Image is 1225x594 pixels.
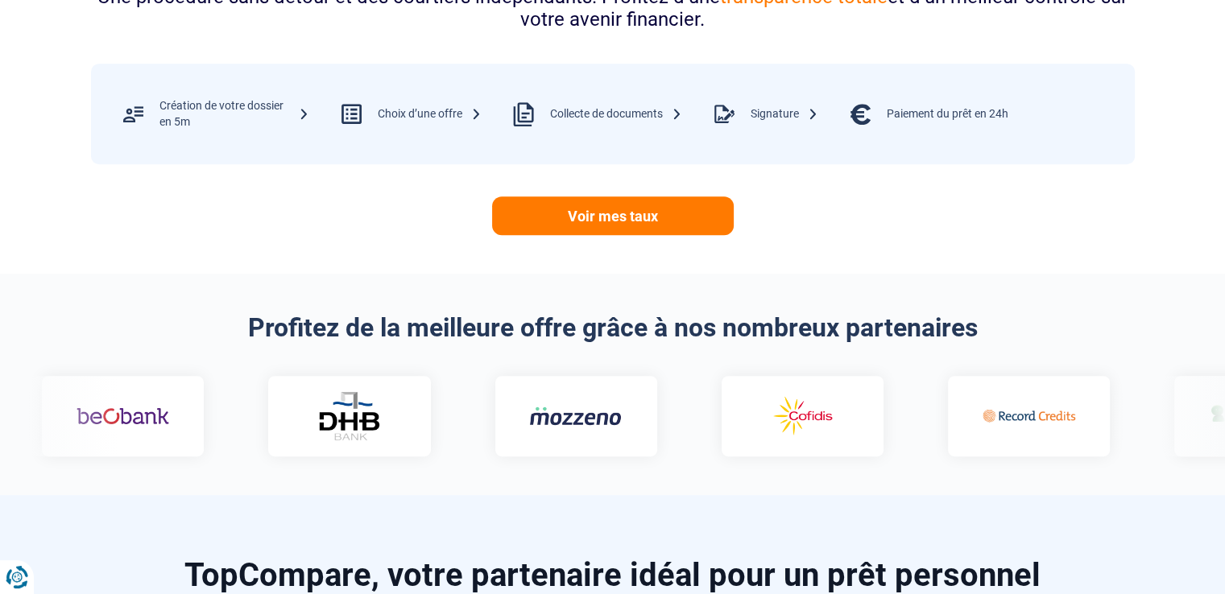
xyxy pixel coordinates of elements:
h2: TopCompare, votre partenaire idéal pour un prêt personnel [91,559,1135,592]
img: Cofidis [755,393,847,439]
div: Création de votre dossier en 5m [159,98,309,130]
img: DHB Bank [316,391,380,440]
div: Choix d’une offre [378,106,482,122]
div: Collecte de documents [550,106,682,122]
img: Beobank [75,393,168,439]
div: Paiement du prêt en 24h [887,106,1008,122]
img: Record credits [981,393,1074,439]
img: Mozzeno [528,406,620,426]
a: Voir mes taux [492,196,734,235]
div: Signature [751,106,818,122]
h2: Profitez de la meilleure offre grâce à nos nombreux partenaires [91,312,1135,343]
